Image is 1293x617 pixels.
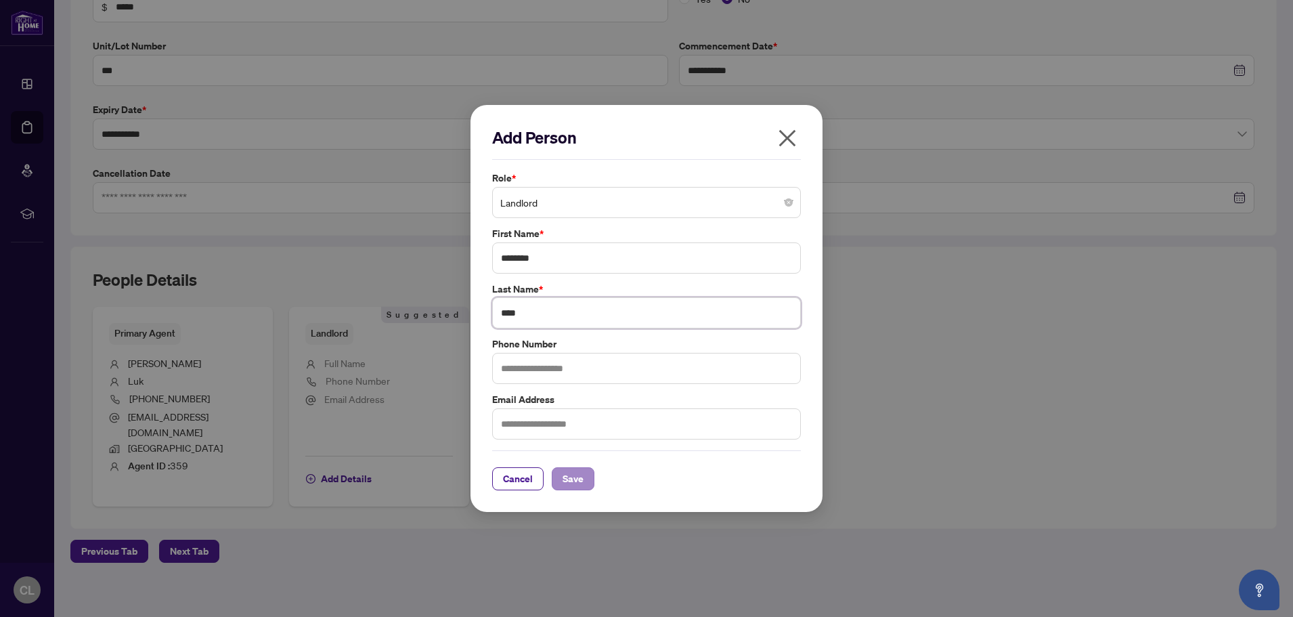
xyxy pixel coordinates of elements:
h2: Add Person [492,127,801,148]
label: Email Address [492,392,801,407]
span: close [776,127,798,149]
span: Cancel [503,468,533,490]
label: Phone Number [492,337,801,352]
span: close-circle [785,198,793,207]
label: Role [492,171,801,186]
label: Last Name [492,282,801,297]
button: Save [552,467,594,490]
label: First Name [492,226,801,241]
button: Open asap [1239,570,1279,610]
span: Save [563,468,584,490]
button: Cancel [492,467,544,490]
span: Landlord [500,190,793,215]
